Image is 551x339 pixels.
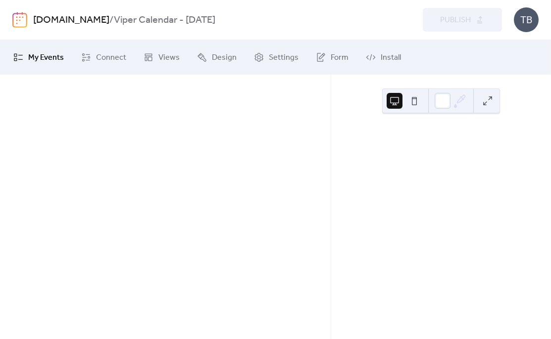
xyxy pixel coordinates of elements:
img: logo [12,12,27,28]
a: Views [136,44,187,71]
a: Settings [247,44,306,71]
b: Viper Calendar - [DATE] [114,11,215,30]
a: Connect [74,44,134,71]
span: My Events [28,52,64,64]
span: Install [381,52,401,64]
span: Views [158,52,180,64]
a: Design [190,44,244,71]
span: Design [212,52,237,64]
span: Form [331,52,349,64]
a: [DOMAIN_NAME] [33,11,109,30]
div: TB [514,7,539,32]
a: Install [358,44,408,71]
a: My Events [6,44,71,71]
span: Settings [269,52,299,64]
span: Connect [96,52,126,64]
b: / [109,11,114,30]
a: Form [308,44,356,71]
